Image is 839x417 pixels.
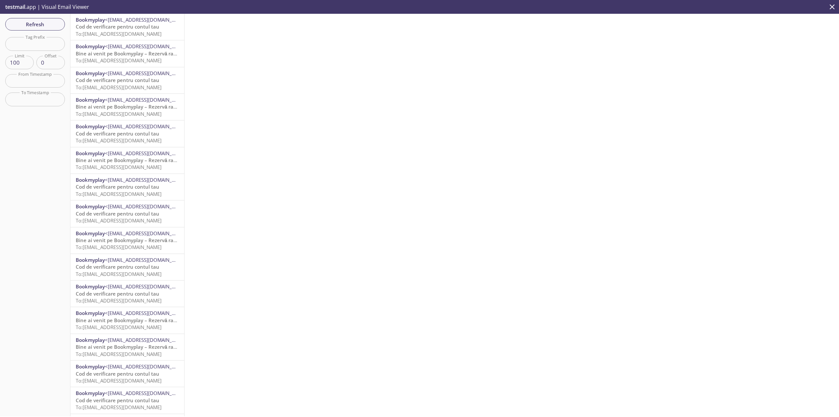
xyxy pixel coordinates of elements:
[105,337,190,343] span: <[EMAIL_ADDRESS][DOMAIN_NAME]>
[76,230,105,237] span: Bookmyplay
[76,324,162,330] span: To: [EMAIL_ADDRESS][DOMAIN_NAME]
[76,257,105,263] span: Bookmyplay
[76,16,105,23] span: Bookmyplay
[76,164,162,170] span: To: [EMAIL_ADDRESS][DOMAIN_NAME]
[105,230,190,237] span: <[EMAIL_ADDRESS][DOMAIN_NAME]>
[76,337,105,343] span: Bookmyplay
[76,317,233,323] span: Bine ai venit pe Bookmyplay – Rezervă rapid locul de joacă perfect!
[76,397,159,404] span: Cod de verificare pentru contul tau
[105,43,190,50] span: <[EMAIL_ADDRESS][DOMAIN_NAME]>
[105,257,190,263] span: <[EMAIL_ADDRESS][DOMAIN_NAME]>
[76,310,105,316] span: Bookmyplay
[70,67,184,94] div: Bookmyplay<[EMAIL_ADDRESS][DOMAIN_NAME]>Cod de verificare pentru contul tauTo:[EMAIL_ADDRESS][DOM...
[5,18,65,31] button: Refresh
[105,310,190,316] span: <[EMAIL_ADDRESS][DOMAIN_NAME]>
[76,390,105,396] span: Bookmyplay
[76,103,233,110] span: Bine ai venit pe Bookmyplay – Rezervă rapid locul de joacă perfect!
[76,404,162,410] span: To: [EMAIL_ADDRESS][DOMAIN_NAME]
[76,217,162,224] span: To: [EMAIL_ADDRESS][DOMAIN_NAME]
[76,290,159,297] span: Cod de verificare pentru contul tau
[105,203,190,210] span: <[EMAIL_ADDRESS][DOMAIN_NAME]>
[76,50,233,57] span: Bine ai venit pe Bookmyplay – Rezervă rapid locul de joacă perfect!
[76,57,162,64] span: To: [EMAIL_ADDRESS][DOMAIN_NAME]
[76,210,159,217] span: Cod de verificare pentru contul tau
[76,96,105,103] span: Bookmyplay
[70,40,184,67] div: Bookmyplay<[EMAIL_ADDRESS][DOMAIN_NAME]>Bine ai venit pe Bookmyplay – Rezervă rapid locul de joac...
[105,123,190,130] span: <[EMAIL_ADDRESS][DOMAIN_NAME]>
[76,157,233,163] span: Bine ai venit pe Bookmyplay – Rezervă rapid locul de joacă perfect!
[76,370,159,377] span: Cod de verificare pentru contul tau
[76,271,162,277] span: To: [EMAIL_ADDRESS][DOMAIN_NAME]
[70,361,184,387] div: Bookmyplay<[EMAIL_ADDRESS][DOMAIN_NAME]>Cod de verificare pentru contul tauTo:[EMAIL_ADDRESS][DOM...
[105,96,190,103] span: <[EMAIL_ADDRESS][DOMAIN_NAME]>
[76,203,105,210] span: Bookmyplay
[105,363,190,370] span: <[EMAIL_ADDRESS][DOMAIN_NAME]>
[76,137,162,144] span: To: [EMAIL_ADDRESS][DOMAIN_NAME]
[76,123,105,130] span: Bookmyplay
[76,363,105,370] span: Bookmyplay
[76,43,105,50] span: Bookmyplay
[70,200,184,227] div: Bookmyplay<[EMAIL_ADDRESS][DOMAIN_NAME]>Cod de verificare pentru contul tauTo:[EMAIL_ADDRESS][DOM...
[76,344,233,350] span: Bine ai venit pe Bookmyplay – Rezervă rapid locul de joacă perfect!
[76,177,105,183] span: Bookmyplay
[76,377,162,384] span: To: [EMAIL_ADDRESS][DOMAIN_NAME]
[10,20,60,29] span: Refresh
[105,150,190,156] span: <[EMAIL_ADDRESS][DOMAIN_NAME]>
[70,387,184,413] div: Bookmyplay<[EMAIL_ADDRESS][DOMAIN_NAME]>Cod de verificare pentru contul tauTo:[EMAIL_ADDRESS][DOM...
[105,70,190,76] span: <[EMAIL_ADDRESS][DOMAIN_NAME]>
[76,351,162,357] span: To: [EMAIL_ADDRESS][DOMAIN_NAME]
[76,244,162,250] span: To: [EMAIL_ADDRESS][DOMAIN_NAME]
[5,3,25,10] span: testmail
[70,174,184,200] div: Bookmyplay<[EMAIL_ADDRESS][DOMAIN_NAME]>Cod de verificare pentru contul tauTo:[EMAIL_ADDRESS][DOM...
[105,177,190,183] span: <[EMAIL_ADDRESS][DOMAIN_NAME]>
[76,31,162,37] span: To: [EMAIL_ADDRESS][DOMAIN_NAME]
[76,77,159,83] span: Cod de verificare pentru contul tau
[105,16,190,23] span: <[EMAIL_ADDRESS][DOMAIN_NAME]>
[70,334,184,360] div: Bookmyplay<[EMAIL_ADDRESS][DOMAIN_NAME]>Bine ai venit pe Bookmyplay – Rezervă rapid locul de joac...
[76,70,105,76] span: Bookmyplay
[76,263,159,270] span: Cod de verificare pentru contul tau
[70,254,184,280] div: Bookmyplay<[EMAIL_ADDRESS][DOMAIN_NAME]>Cod de verificare pentru contul tauTo:[EMAIL_ADDRESS][DOM...
[70,120,184,147] div: Bookmyplay<[EMAIL_ADDRESS][DOMAIN_NAME]>Cod de verificare pentru contul tauTo:[EMAIL_ADDRESS][DOM...
[70,307,184,333] div: Bookmyplay<[EMAIL_ADDRESS][DOMAIN_NAME]>Bine ai venit pe Bookmyplay – Rezervă rapid locul de joac...
[76,297,162,304] span: To: [EMAIL_ADDRESS][DOMAIN_NAME]
[76,150,105,156] span: Bookmyplay
[76,23,159,30] span: Cod de verificare pentru contul tau
[76,111,162,117] span: To: [EMAIL_ADDRESS][DOMAIN_NAME]
[105,283,190,290] span: <[EMAIL_ADDRESS][DOMAIN_NAME]>
[76,283,105,290] span: Bookmyplay
[70,94,184,120] div: Bookmyplay<[EMAIL_ADDRESS][DOMAIN_NAME]>Bine ai venit pe Bookmyplay – Rezervă rapid locul de joac...
[70,14,184,40] div: Bookmyplay<[EMAIL_ADDRESS][DOMAIN_NAME]>Cod de verificare pentru contul tauTo:[EMAIL_ADDRESS][DOM...
[76,130,159,137] span: Cod de verificare pentru contul tau
[70,281,184,307] div: Bookmyplay<[EMAIL_ADDRESS][DOMAIN_NAME]>Cod de verificare pentru contul tauTo:[EMAIL_ADDRESS][DOM...
[76,183,159,190] span: Cod de verificare pentru contul tau
[70,147,184,174] div: Bookmyplay<[EMAIL_ADDRESS][DOMAIN_NAME]>Bine ai venit pe Bookmyplay – Rezervă rapid locul de joac...
[76,84,162,91] span: To: [EMAIL_ADDRESS][DOMAIN_NAME]
[76,191,162,197] span: To: [EMAIL_ADDRESS][DOMAIN_NAME]
[105,390,190,396] span: <[EMAIL_ADDRESS][DOMAIN_NAME]>
[70,227,184,254] div: Bookmyplay<[EMAIL_ADDRESS][DOMAIN_NAME]>Bine ai venit pe Bookmyplay – Rezervă rapid locul de joac...
[76,237,233,243] span: Bine ai venit pe Bookmyplay – Rezervă rapid locul de joacă perfect!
